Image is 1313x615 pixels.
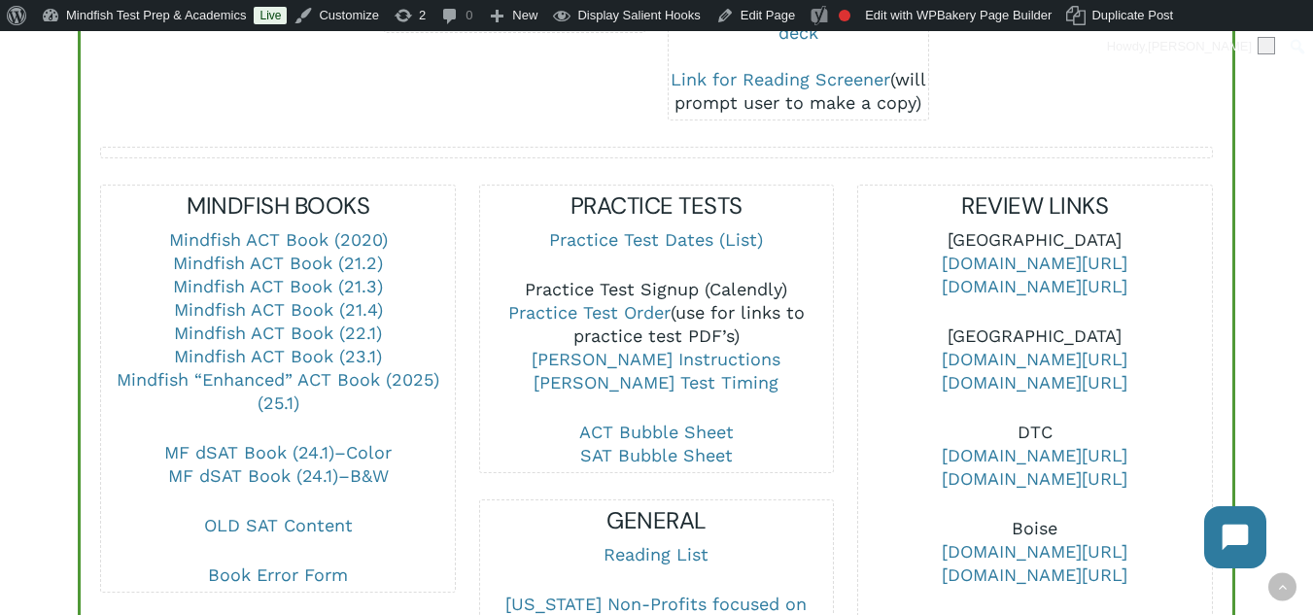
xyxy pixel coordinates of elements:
p: Boise [858,517,1212,613]
a: MF dSAT Book (24.1)–Color [164,442,392,462]
a: Reading List [604,544,708,564]
a: Mindfish “Enhanced” ACT Book (2025) (25.1) [117,369,439,413]
p: [GEOGRAPHIC_DATA] [858,325,1212,421]
a: [DOMAIN_NAME][URL] [942,276,1127,296]
div: (will prompt user to make a copy) [669,68,928,115]
h5: MINDFISH BOOKS [101,190,455,222]
div: Focus keyphrase not set [839,10,850,21]
a: Book Error Form [208,564,348,585]
span: [PERSON_NAME] [1148,39,1252,53]
a: MF dSAT Book (24.1)–B&W [168,465,389,486]
h5: REVIEW LINKS [858,190,1212,222]
a: Howdy, [1100,31,1283,62]
a: [DOMAIN_NAME][URL] [942,564,1127,585]
a: Practice Test Dates (List) [549,229,763,250]
a: [DOMAIN_NAME][URL] [942,468,1127,489]
a: Mindfish ACT Book (22.1) [174,323,382,343]
a: [PERSON_NAME] Test Timing [534,372,778,393]
p: [GEOGRAPHIC_DATA] [858,228,1212,325]
a: Mindfish ACT Book (23.1) [174,346,382,366]
h5: PRACTICE TESTS [480,190,834,222]
iframe: Chatbot [1185,487,1286,588]
a: Mindfish ACT Book (21.4) [174,299,383,320]
a: Live [254,7,287,24]
a: Mindfish ACT Book (2020) [169,229,388,250]
a: Mindfish ACT Book (21.3) [173,276,383,296]
a: [DOMAIN_NAME][URL] [942,445,1127,465]
a: [PERSON_NAME] Instructions [532,349,780,369]
a: [DOMAIN_NAME][URL] [942,372,1127,393]
a: Mindfish ACT Book (21.2) [173,253,383,273]
a: Practice Test Signup (Calendly) [525,279,787,299]
h5: GENERAL [480,505,834,536]
a: Link for Reading Screener [671,69,890,89]
a: [DOMAIN_NAME][URL] [942,253,1127,273]
a: [DOMAIN_NAME][URL] [942,349,1127,369]
a: ACT Bubble Sheet [579,422,734,442]
a: Practice Test Order [508,302,671,323]
a: [DOMAIN_NAME][URL] [942,541,1127,562]
a: OLD SAT Content [204,515,353,535]
p: DTC [858,421,1212,517]
a: SAT Bubble Sheet [580,445,733,465]
p: (use for links to practice test PDF’s) [480,278,834,421]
